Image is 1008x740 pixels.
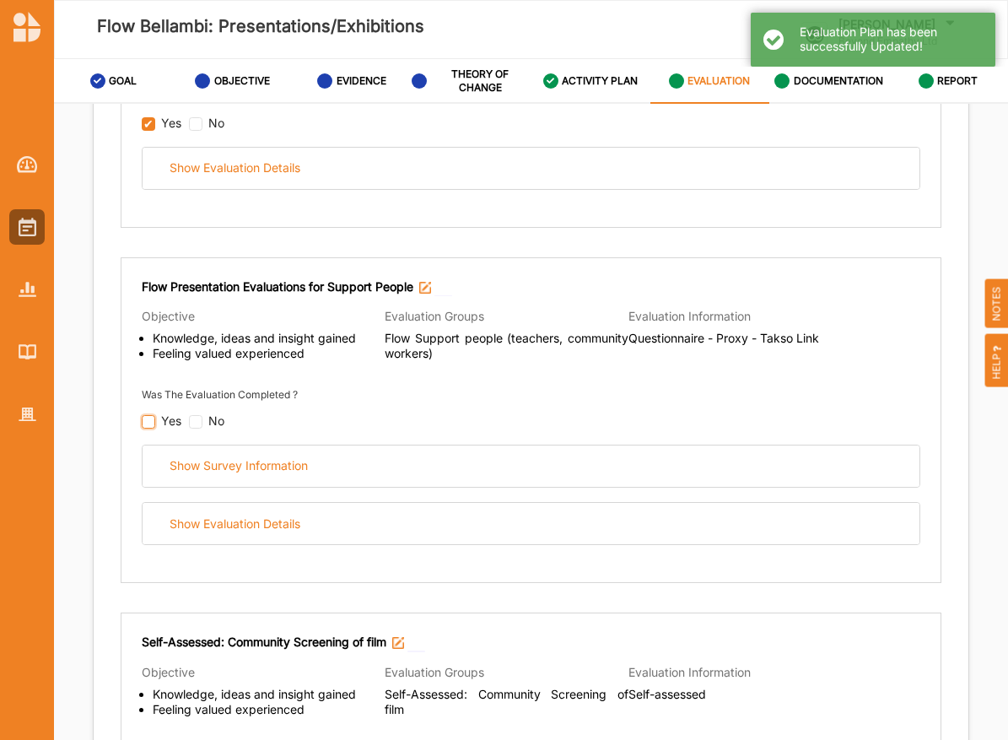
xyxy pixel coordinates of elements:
[937,74,978,88] label: REPORT
[19,218,36,236] img: Activities
[214,74,270,88] label: OBJECTIVE
[170,160,300,176] div: Show Evaluation Details
[142,665,195,679] span: Objective
[794,74,883,88] label: DOCUMENTATION
[97,13,424,41] label: Flow Bellambi: Presentations/Exhibitions
[161,413,181,429] div: Yes
[628,687,871,702] span: Self-assessed
[385,331,628,361] span: Flow Support people (teachers, community workers)
[19,344,36,359] img: Library
[208,413,224,429] div: No
[9,334,45,370] a: Library
[800,25,983,54] div: Evaluation Plan has been successfully Updated!
[170,458,308,473] div: Show Survey Information
[9,397,45,432] a: Organisation
[628,331,871,346] span: Questionnaire - Proxy - Takso Link
[170,516,300,532] div: Show Evaluation Details
[385,309,484,323] span: Evaluation Groups
[19,282,36,296] img: Reports
[153,687,385,702] li: Knowledge, ideas and insight gained
[392,637,404,649] img: icon
[562,74,638,88] label: ACTIVITY PLAN
[337,74,386,88] label: EVIDENCE
[208,115,224,132] div: No
[687,74,750,88] label: EVALUATION
[161,115,181,132] div: Yes
[430,68,531,95] label: THEORY OF CHANGE
[17,156,38,173] img: Dashboard
[109,74,137,88] label: GOAL
[142,634,386,651] label: Self-Assessed: Community Screening of film
[13,12,40,42] img: logo
[153,346,385,361] li: Feeling valued experienced
[385,665,484,679] span: Evaluation Groups
[153,702,385,717] li: Feeling valued experienced
[142,388,298,402] label: Was The Evaluation Completed ?
[628,309,751,323] span: Evaluation Information
[419,282,431,294] img: icon
[142,309,195,323] span: Objective
[385,687,628,717] span: Self-Assessed: Community Screening of film
[142,278,413,295] label: Flow Presentation Evaluations for Support People
[9,147,45,182] a: Dashboard
[628,665,751,679] span: Evaluation Information
[153,331,385,346] li: Knowledge, ideas and insight gained
[19,408,36,422] img: Organisation
[9,209,45,245] a: Activities
[9,272,45,307] a: Reports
